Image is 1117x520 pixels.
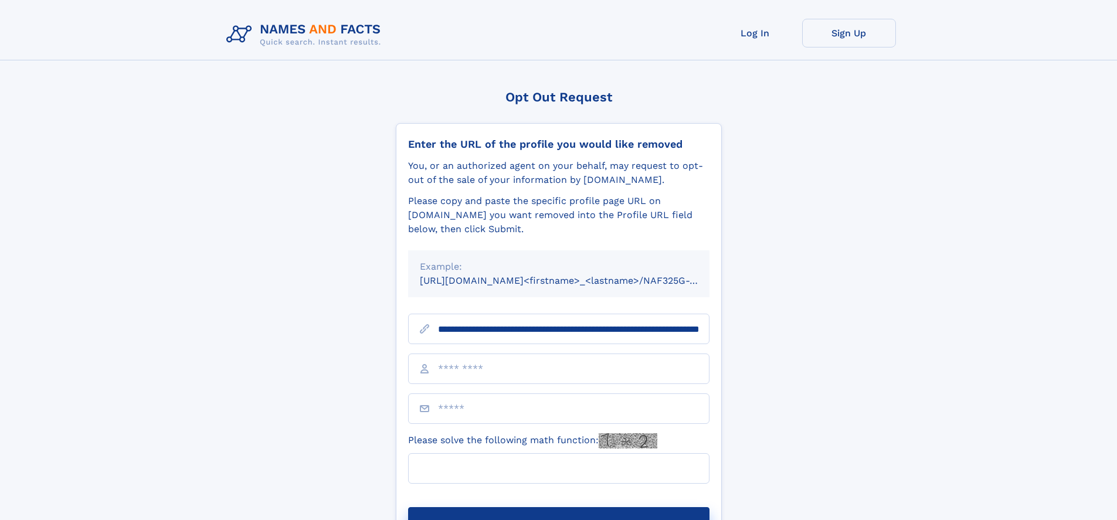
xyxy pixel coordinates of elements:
[222,19,391,50] img: Logo Names and Facts
[420,260,698,274] div: Example:
[408,159,709,187] div: You, or an authorized agent on your behalf, may request to opt-out of the sale of your informatio...
[408,138,709,151] div: Enter the URL of the profile you would like removed
[708,19,802,47] a: Log In
[408,433,657,448] label: Please solve the following math function:
[802,19,896,47] a: Sign Up
[420,275,732,286] small: [URL][DOMAIN_NAME]<firstname>_<lastname>/NAF325G-xxxxxxxx
[408,194,709,236] div: Please copy and paste the specific profile page URL on [DOMAIN_NAME] you want removed into the Pr...
[396,90,722,104] div: Opt Out Request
